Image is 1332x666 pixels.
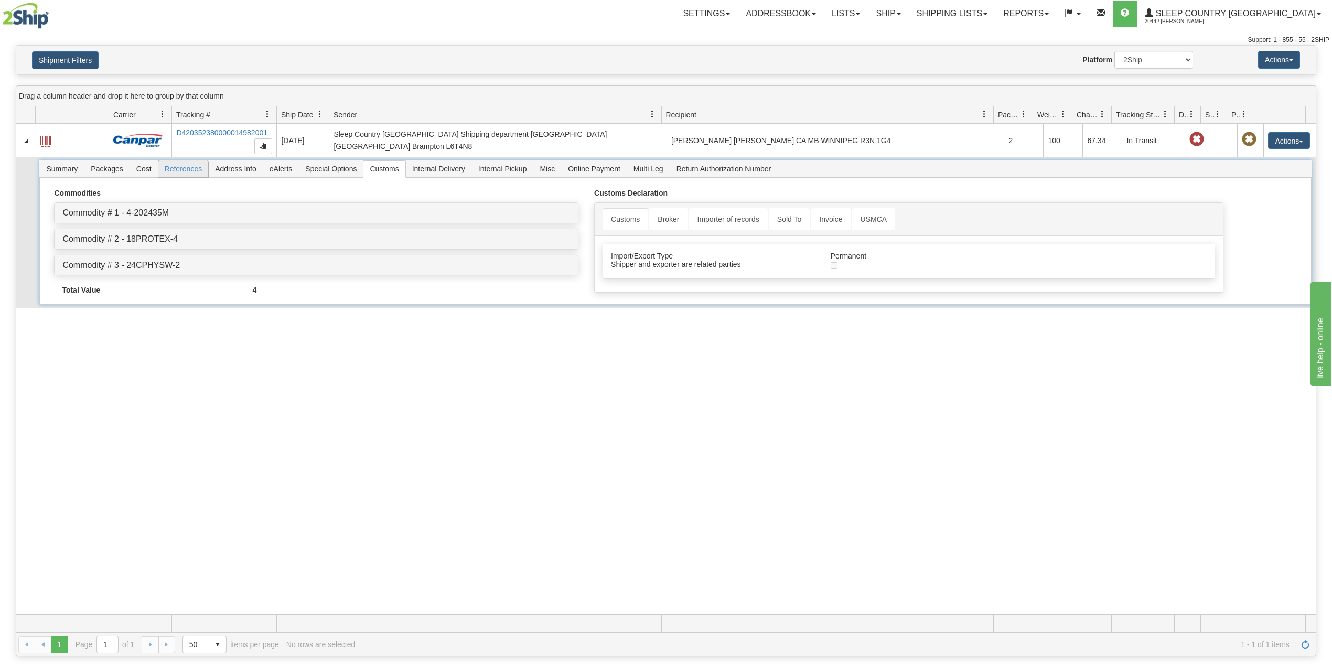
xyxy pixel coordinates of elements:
button: Shipment Filters [32,51,99,69]
a: Shipment Issues filter column settings [1209,105,1227,123]
span: 50 [189,639,203,650]
span: Page sizes drop down [182,636,227,653]
a: Broker [649,208,688,230]
a: Delivery Status filter column settings [1183,105,1200,123]
a: Collapse [20,136,31,146]
span: 2044 / [PERSON_NAME] [1145,16,1223,27]
span: Pickup Not Assigned [1242,132,1256,147]
td: 2 [1004,124,1043,157]
a: Invoice [811,208,851,230]
span: Online Payment [562,160,627,177]
a: Sold To [769,208,810,230]
span: Packages [998,110,1020,120]
strong: Total Value [62,286,100,294]
a: Lists [824,1,868,27]
div: Support: 1 - 855 - 55 - 2SHIP [3,36,1329,45]
a: Addressbook [738,1,824,27]
a: Refresh [1297,636,1314,653]
span: Special Options [299,160,363,177]
a: Commodity # 1 - 4-202435M [62,208,169,217]
td: [DATE] [276,124,329,157]
td: [PERSON_NAME] [PERSON_NAME] CA MB WINNIPEG R3N 1G4 [667,124,1004,157]
div: grid grouping header [16,86,1316,106]
button: Copy to clipboard [254,138,272,154]
span: Tracking # [176,110,210,120]
a: D420352380000014982001 [176,128,267,137]
img: logo2044.jpg [3,3,49,29]
span: Address Info [209,160,263,177]
label: Platform [1082,55,1112,65]
a: Reports [995,1,1057,27]
img: 14 - Canpar [113,134,163,147]
a: Carrier filter column settings [154,105,171,123]
span: Shipment Issues [1205,110,1214,120]
td: In Transit [1122,124,1185,157]
span: Summary [40,160,84,177]
strong: Commodities [54,189,101,197]
span: Late [1189,132,1204,147]
a: Importer of records [689,208,768,230]
a: Tracking # filter column settings [259,105,276,123]
div: Shipper and exporter are related parties [603,260,823,268]
div: live help - online [8,6,97,19]
a: Sleep Country [GEOGRAPHIC_DATA] 2044 / [PERSON_NAME] [1137,1,1329,27]
span: eAlerts [263,160,299,177]
strong: Customs Declaration [594,189,668,197]
strong: 4 [253,286,257,294]
span: Recipient [666,110,696,120]
a: Ship Date filter column settings [311,105,329,123]
div: Permanent [823,252,1093,260]
button: Actions [1268,132,1310,149]
span: Multi Leg [627,160,670,177]
span: Carrier [113,110,136,120]
a: Shipping lists [909,1,995,27]
a: Weight filter column settings [1054,105,1072,123]
input: Page 1 [97,636,118,653]
a: Recipient filter column settings [975,105,993,123]
span: Page 1 [51,636,68,653]
span: Cost [130,160,158,177]
a: Ship [868,1,908,27]
a: USMCA [852,208,896,230]
span: Misc [533,160,561,177]
span: Pickup Status [1231,110,1240,120]
a: Label [40,132,51,148]
button: Actions [1258,51,1300,69]
span: Weight [1037,110,1059,120]
div: Import/Export Type [603,252,823,260]
a: Settings [675,1,738,27]
span: Charge [1077,110,1099,120]
span: References [158,160,209,177]
a: Charge filter column settings [1093,105,1111,123]
iframe: chat widget [1308,280,1331,386]
td: 67.34 [1082,124,1122,157]
span: Tracking Status [1116,110,1162,120]
a: Commodity # 3 - 24CPHYSW-2 [62,261,180,270]
span: Internal Delivery [406,160,471,177]
span: Internal Pickup [472,160,533,177]
span: Sleep Country [GEOGRAPHIC_DATA] [1153,9,1316,18]
a: Packages filter column settings [1015,105,1033,123]
div: No rows are selected [286,640,356,649]
span: Ship Date [281,110,313,120]
td: Sleep Country [GEOGRAPHIC_DATA] Shipping department [GEOGRAPHIC_DATA] [GEOGRAPHIC_DATA] Brampton ... [329,124,667,157]
a: Tracking Status filter column settings [1156,105,1174,123]
span: Sender [334,110,357,120]
span: Delivery Status [1179,110,1188,120]
span: Page of 1 [76,636,135,653]
a: Customs [603,208,648,230]
a: Sender filter column settings [643,105,661,123]
a: Pickup Status filter column settings [1235,105,1253,123]
a: Commodity # 2 - 18PROTEX-4 [62,234,178,243]
span: select [209,636,226,653]
span: Packages [84,160,129,177]
td: 100 [1043,124,1082,157]
span: items per page [182,636,279,653]
span: Customs [363,160,405,177]
span: Return Authorization Number [670,160,778,177]
span: 1 - 1 of 1 items [362,640,1290,649]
